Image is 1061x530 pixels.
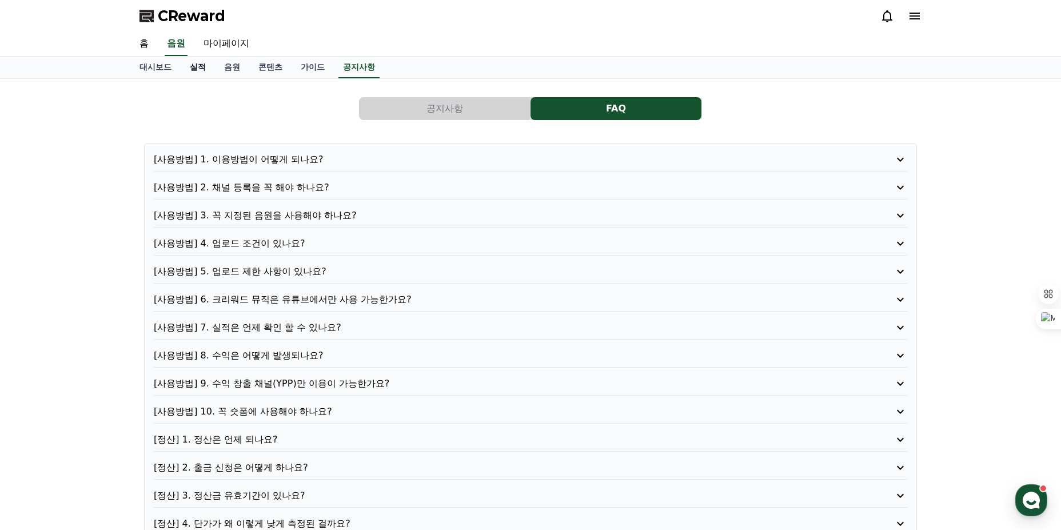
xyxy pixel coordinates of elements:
[154,293,847,306] p: [사용방법] 6. 크리워드 뮤직은 유튜브에서만 사용 가능한가요?
[154,237,907,250] button: [사용방법] 4. 업로드 조건이 있나요?
[158,7,225,25] span: CReward
[194,32,258,56] a: 마이페이지
[154,405,907,419] button: [사용방법] 10. 꼭 숏폼에 사용해야 하나요?
[181,57,215,78] a: 실적
[154,293,907,306] button: [사용방법] 6. 크리워드 뮤직은 유튜브에서만 사용 가능한가요?
[130,32,158,56] a: 홈
[154,153,847,166] p: [사용방법] 1. 이용방법이 어떻게 되나요?
[154,209,847,222] p: [사용방법] 3. 꼭 지정된 음원을 사용해야 하나요?
[338,57,380,78] a: 공지사항
[215,57,249,78] a: 음원
[165,32,188,56] a: 음원
[154,377,907,390] button: [사용방법] 9. 수익 창출 채널(YPP)만 이용이 가능한가요?
[154,377,847,390] p: [사용방법] 9. 수익 창출 채널(YPP)만 이용이 가능한가요?
[130,57,181,78] a: 대시보드
[147,362,220,391] a: 설정
[359,97,530,120] button: 공지사항
[75,362,147,391] a: 대화
[249,57,292,78] a: 콘텐츠
[154,265,847,278] p: [사용방법] 5. 업로드 제한 사항이 있나요?
[154,461,907,475] button: [정산] 2. 출금 신청은 어떻게 하나요?
[292,57,334,78] a: 가이드
[154,349,907,362] button: [사용방법] 8. 수익은 어떻게 발생되나요?
[177,380,190,389] span: 설정
[154,489,847,503] p: [정산] 3. 정산금 유효기간이 있나요?
[154,209,907,222] button: [사용방법] 3. 꼭 지정된 음원을 사용해야 하나요?
[154,265,907,278] button: [사용방법] 5. 업로드 제한 사항이 있나요?
[154,321,907,334] button: [사용방법] 7. 실적은 언제 확인 할 수 있나요?
[154,461,847,475] p: [정산] 2. 출금 신청은 어떻게 하나요?
[3,362,75,391] a: 홈
[105,380,118,389] span: 대화
[154,153,907,166] button: [사용방법] 1. 이용방법이 어떻게 되나요?
[139,7,225,25] a: CReward
[154,181,847,194] p: [사용방법] 2. 채널 등록을 꼭 해야 하나요?
[154,181,907,194] button: [사용방법] 2. 채널 등록을 꼭 해야 하나요?
[36,380,43,389] span: 홈
[154,405,847,419] p: [사용방법] 10. 꼭 숏폼에 사용해야 하나요?
[154,237,847,250] p: [사용방법] 4. 업로드 조건이 있나요?
[154,433,907,447] button: [정산] 1. 정산은 언제 되나요?
[154,349,847,362] p: [사용방법] 8. 수익은 어떻게 발생되나요?
[154,321,847,334] p: [사용방법] 7. 실적은 언제 확인 할 수 있나요?
[359,97,530,120] a: 공지사항
[154,489,907,503] button: [정산] 3. 정산금 유효기간이 있나요?
[154,433,847,447] p: [정산] 1. 정산은 언제 되나요?
[530,97,701,120] button: FAQ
